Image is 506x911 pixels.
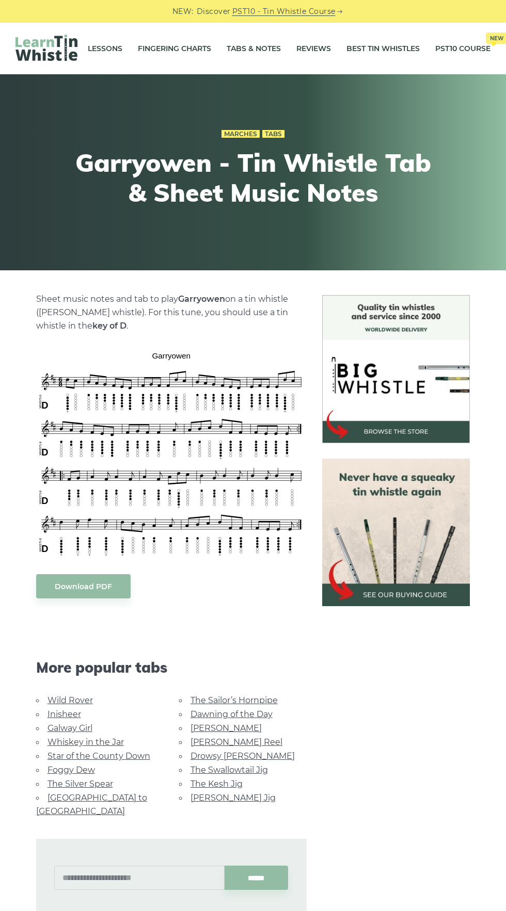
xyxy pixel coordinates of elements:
a: Best Tin Whistles [346,36,420,61]
a: [PERSON_NAME] [191,723,262,733]
a: PST10 CourseNew [435,36,491,61]
a: Dawning of the Day [191,709,273,719]
a: Whiskey in the Jar [48,737,124,747]
span: More popular tabs [36,659,307,676]
a: Fingering Charts [138,36,211,61]
strong: key of D [92,321,126,331]
a: The Silver Spear [48,779,113,789]
strong: Garryowen [178,294,225,304]
a: Drowsy [PERSON_NAME] [191,751,295,761]
a: [GEOGRAPHIC_DATA] to [GEOGRAPHIC_DATA] [36,793,147,816]
img: tin whistle buying guide [322,459,470,607]
a: Wild Rover [48,695,93,705]
a: [PERSON_NAME] Reel [191,737,282,747]
img: LearnTinWhistle.com [15,35,77,61]
a: The Sailor’s Hornpipe [191,695,278,705]
a: [PERSON_NAME] Jig [191,793,276,803]
a: Foggy Dew [48,765,95,775]
a: The Swallowtail Jig [191,765,268,775]
a: Galway Girl [48,723,92,733]
a: Tabs & Notes [227,36,281,61]
a: Download PDF [36,574,131,598]
h1: Garryowen - Tin Whistle Tab & Sheet Music Notes [63,148,443,207]
a: Lessons [88,36,122,61]
p: Sheet music notes and tab to play on a tin whistle ([PERSON_NAME] whistle). For this tune, you sh... [36,292,307,333]
a: Inisheer [48,709,81,719]
a: Tabs [262,130,284,138]
img: BigWhistle Tin Whistle Store [322,295,470,443]
a: Marches [222,130,260,138]
a: Star of the County Down [48,751,150,761]
img: Garryowen Tin Whistle Tabs & Sheet Music [36,348,307,559]
a: Reviews [296,36,331,61]
a: The Kesh Jig [191,779,243,789]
